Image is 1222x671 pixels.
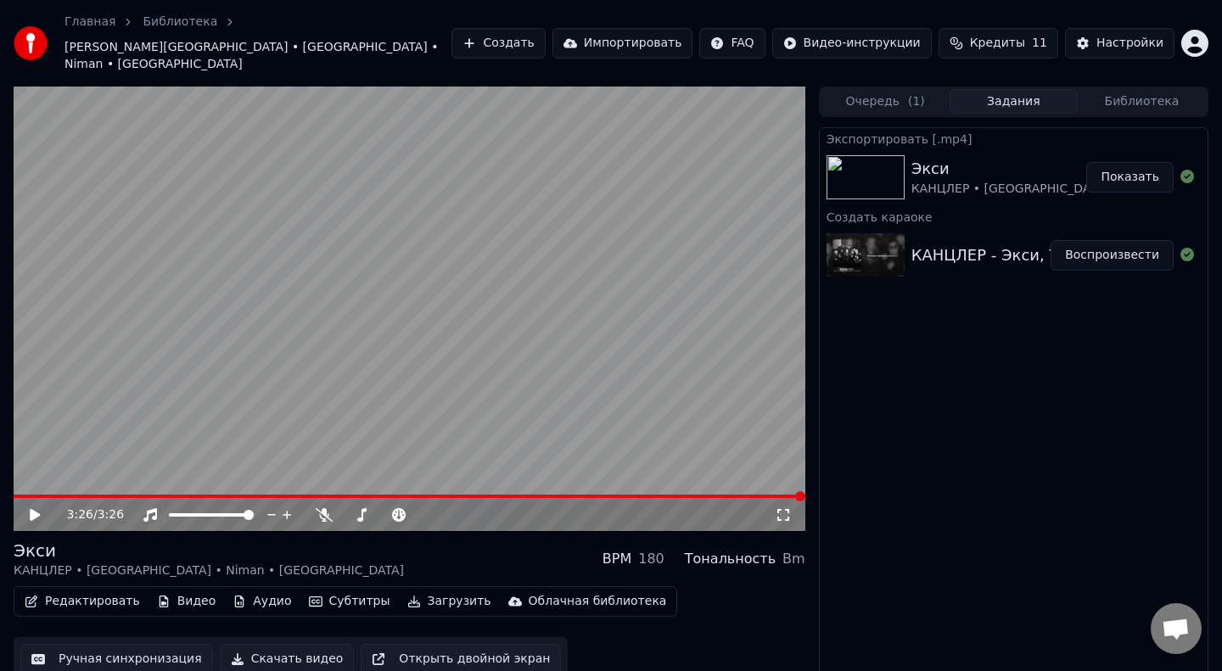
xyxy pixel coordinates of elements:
span: 3:26 [67,506,93,523]
div: Настройки [1096,35,1163,52]
button: Редактировать [18,590,147,613]
button: Задания [950,89,1078,114]
div: BPM [603,549,631,569]
button: Очередь [821,89,950,114]
div: Открытый чат [1151,603,1202,654]
div: Облачная библиотека [529,593,667,610]
button: Субтитры [302,590,397,613]
button: Показать [1086,162,1174,193]
button: Загрузить [401,590,498,613]
span: [PERSON_NAME][GEOGRAPHIC_DATA] • [GEOGRAPHIC_DATA] • Niman • [GEOGRAPHIC_DATA] [64,39,451,73]
button: Создать [451,28,545,59]
div: Экспортировать [.mp4] [820,128,1208,148]
button: Библиотека [1078,89,1206,114]
div: Тональность [685,549,776,569]
div: КАНЦЛЕР • [GEOGRAPHIC_DATA] • Niman • [GEOGRAPHIC_DATA] [14,562,404,579]
span: Кредиты [970,35,1025,52]
span: 3:26 [98,506,124,523]
span: ( 1 ) [908,93,925,110]
button: Настройки [1065,28,1174,59]
button: FAQ [699,28,765,59]
img: youka [14,26,48,60]
button: Воспроизвести [1051,240,1174,271]
button: Импортировать [552,28,693,59]
button: Кредиты11 [939,28,1058,59]
div: 180 [638,549,664,569]
button: Аудио [226,590,298,613]
a: Главная [64,14,115,31]
button: Видео-инструкции [772,28,932,59]
nav: breadcrumb [64,14,451,73]
div: Bm [782,549,805,569]
div: Создать караоке [820,206,1208,226]
a: Библиотека [143,14,217,31]
span: 11 [1032,35,1047,52]
div: / [67,506,108,523]
button: Видео [150,590,223,613]
div: Экси [14,539,404,562]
